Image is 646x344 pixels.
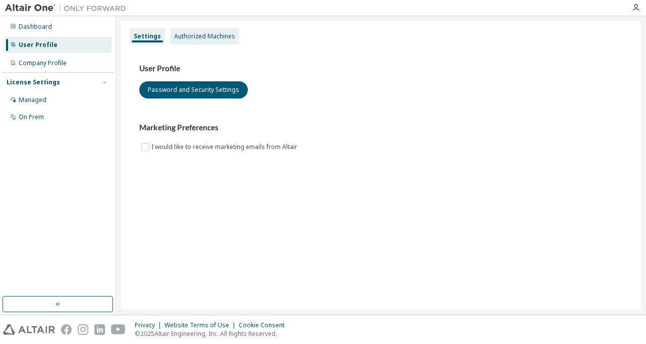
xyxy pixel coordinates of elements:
[3,324,55,335] img: altair_logo.svg
[239,321,291,329] div: Cookie Consent
[5,3,131,13] img: Altair One
[94,324,105,335] img: linkedin.svg
[174,32,235,40] div: Authorized Machines
[61,324,72,335] img: facebook.svg
[135,321,165,329] div: Privacy
[111,324,126,335] img: youtube.svg
[165,321,239,329] div: Website Terms of Use
[139,123,623,133] h3: Marketing Preferences
[139,81,248,99] button: Password and Security Settings
[134,32,161,40] div: Settings
[19,96,46,104] div: Managed
[19,113,44,121] div: On Prem
[135,329,291,338] p: © 2025 Altair Engineering, Inc. All Rights Reserved.
[139,64,623,74] h3: User Profile
[19,59,67,67] div: Company Profile
[19,23,52,31] div: Dashboard
[151,141,299,153] label: I would like to receive marketing emails from Altair
[7,78,60,86] div: License Settings
[78,324,88,335] img: instagram.svg
[19,41,58,49] div: User Profile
